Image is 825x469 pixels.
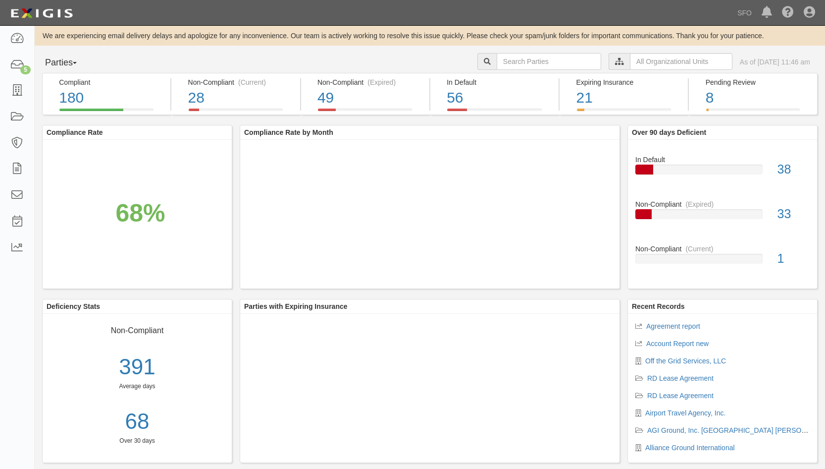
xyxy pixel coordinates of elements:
[367,77,396,87] div: (Expired)
[645,357,726,365] a: Off the Grid Services, LLC
[732,3,757,23] a: SFO
[317,87,422,109] div: 49
[43,382,232,391] div: Average days
[706,87,810,109] div: 8
[447,87,551,109] div: 56
[301,109,429,117] a: Non-Compliant(Expired)49
[576,87,680,109] div: 21
[647,374,714,382] a: RD Lease Agreement
[43,406,232,437] a: 68
[59,87,163,109] div: 180
[706,77,810,87] div: Pending Review
[43,352,232,383] div: 391
[685,199,714,209] div: (Expired)
[244,128,333,136] b: Compliance Rate by Month
[685,244,713,254] div: (Current)
[7,4,76,22] img: logo-5460c22ac91f19d4615b14bd174203de0afe785f0fc80cf4dbbc73dc1793850b.png
[628,199,817,209] div: Non-Compliant
[244,302,348,310] b: Parties with Expiring Insurance
[645,444,735,452] a: Alliance Ground International
[628,244,817,254] div: Non-Compliant
[646,340,709,348] a: Account Report new
[632,128,706,136] b: Over 90 days Deficient
[497,53,601,70] input: Search Parties
[47,302,100,310] b: Deficiency Stats
[42,109,170,117] a: Compliant180
[188,87,293,109] div: 28
[447,77,551,87] div: In Default
[35,31,825,41] div: We are experiencing email delivery delays and apologize for any inconvenience. Our team is active...
[430,109,559,117] a: In Default56
[740,57,810,67] div: As of [DATE] 11:46 am
[635,147,810,199] a: In Default38
[635,199,810,244] a: Non-Compliant(Expired)33
[50,321,224,337] div: Non-Compliant
[770,161,818,178] div: 38
[47,128,103,136] b: Compliance Rate
[782,7,794,19] i: Help Center - Complianz
[171,109,300,117] a: Non-Compliant(Current)28
[770,250,818,268] div: 1
[115,196,165,231] div: 68%
[188,77,293,87] div: Non-Compliant (Current)
[238,77,266,87] div: (Current)
[628,147,817,165] div: In Default
[647,392,714,400] a: RD Lease Agreement
[560,109,688,117] a: Expiring Insurance21
[317,77,422,87] div: Non-Compliant (Expired)
[42,53,116,73] button: Parties
[635,244,810,274] a: Non-Compliant(Current)1
[632,302,685,310] b: Recent Records
[770,205,818,223] div: 33
[43,437,232,445] div: Over 30 days
[645,409,725,417] a: Airport Travel Agency, Inc.
[646,322,700,330] a: Agreement report
[59,77,163,87] div: Compliant
[20,65,31,74] div: 5
[689,109,817,117] a: Pending Review8
[630,53,732,70] input: All Organizational Units
[576,77,680,87] div: Expiring Insurance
